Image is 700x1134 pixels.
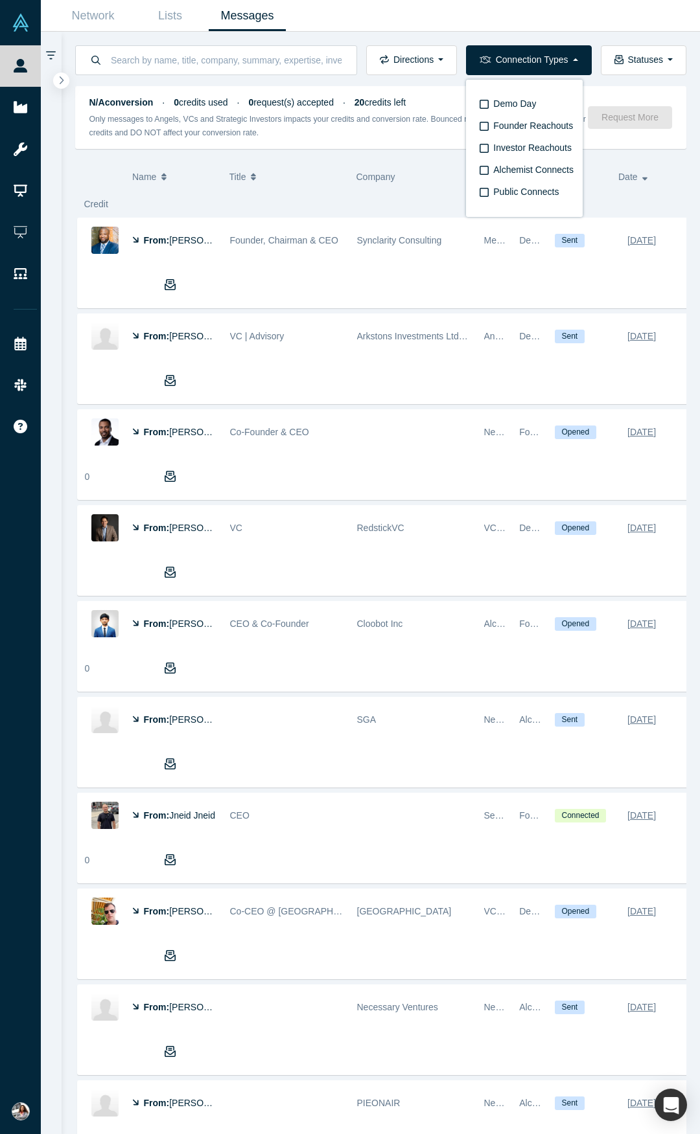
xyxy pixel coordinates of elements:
[555,713,585,727] span: Sent
[169,427,244,437] span: [PERSON_NAME]
[366,45,457,75] button: Directions
[484,1002,517,1012] span: Network
[229,163,343,190] button: Title
[627,613,656,635] div: [DATE]
[555,521,596,535] span: Opened
[627,421,656,444] div: [DATE]
[484,618,524,629] span: Alchemist
[229,163,246,190] span: Title
[144,810,170,821] strong: From:
[84,199,108,209] span: Credit
[356,172,395,182] span: Company
[110,45,343,75] input: Search by name, title, company, summary, expertise, investment criteria or topics of focus
[85,854,90,867] div: 0
[519,714,633,725] span: Alchemist Website: Connect
[357,235,442,245] span: Synclarity Consulting
[91,610,119,637] img: Tejasvin Srinivasan's Profile Image
[555,617,596,631] span: Opened
[144,427,170,437] strong: From:
[174,97,227,108] span: credits used
[519,331,601,341] span: Demo Day: Connect
[519,810,594,821] span: Founder Reachout
[493,120,573,131] span: Founder Reachouts
[144,331,170,341] strong: From:
[627,229,656,252] div: [DATE]
[601,45,686,75] button: Statuses
[169,618,244,629] span: [PERSON_NAME]
[555,425,596,439] span: Opened
[357,906,452,916] span: [GEOGRAPHIC_DATA]
[91,514,119,541] img: Shane Larisey's Profile Image
[555,905,596,918] span: Opened
[230,906,373,916] span: Co-CEO @ [GEOGRAPHIC_DATA]
[343,97,345,108] span: ·
[230,810,250,821] span: CEO
[169,1002,244,1012] span: [PERSON_NAME]
[555,1001,585,1014] span: Sent
[12,1102,30,1120] img: Martha Montoya's Account
[169,1098,244,1108] span: [PERSON_NAME]
[174,97,179,108] strong: 0
[484,810,551,821] span: Service Provider
[144,523,170,533] strong: From:
[91,1089,119,1117] img: Charles Zuo's Profile Image
[12,14,30,32] img: Alchemist Vault Logo
[91,418,119,446] img: Craig Vincent's Profile Image
[144,618,170,629] strong: From:
[484,1098,517,1108] span: Network
[169,523,244,533] span: [PERSON_NAME]
[357,331,551,341] span: Arkstons Investments Ltd & Arkstons Capital Ltd
[357,1098,401,1108] span: PIEONAIR
[627,996,656,1019] div: [DATE]
[357,714,377,725] span: SGA
[493,98,536,109] span: Demo Day
[169,331,244,341] span: [PERSON_NAME]
[555,809,606,822] span: Connected
[555,234,585,247] span: Sent
[91,227,119,254] img: Jonathan Krause's Profile Image
[493,164,574,175] span: Alchemist Connects
[144,714,170,725] strong: From:
[519,235,601,245] span: Demo Day: Connect
[89,97,154,108] strong: N/A conversion
[237,97,240,108] span: ·
[555,1096,585,1110] span: Sent
[169,906,244,916] span: [PERSON_NAME]
[484,714,517,725] span: Network
[91,706,119,733] img: Aliia Dilshodova's Profile Image
[89,115,586,137] small: Only messages to Angels, VCs and Strategic Investors impacts your credits and conversion rate. Bo...
[169,810,215,821] span: Jneid Jneid
[132,1,209,31] a: Lists
[230,235,338,245] span: Founder, Chairman & CEO
[132,163,216,190] button: Name
[357,1002,438,1012] span: Necessary Ventures
[519,523,587,533] span: Demo Day: Meet
[144,906,170,916] strong: From:
[519,427,594,437] span: Founder Reachout
[484,523,634,533] span: VC, Lecturer, Freelancer / Consultant
[230,523,242,533] span: VC
[493,142,572,153] span: Investor Reachouts
[627,709,656,731] div: [DATE]
[85,662,90,675] div: 0
[627,804,656,827] div: [DATE]
[355,97,365,108] strong: 20
[248,97,334,108] span: request(s) accepted
[132,163,156,190] span: Name
[466,45,591,75] button: Connection Types
[248,97,253,108] strong: 0
[519,1098,633,1108] span: Alchemist Website: Connect
[484,427,517,437] span: Network
[91,323,119,350] img: Binesh Balan's Profile Image
[618,163,638,190] span: Date
[230,618,309,629] span: CEO & Co-Founder
[519,1002,633,1012] span: Alchemist Website: Connect
[357,618,403,629] span: Cloobot Inc
[627,517,656,539] div: [DATE]
[627,900,656,923] div: [DATE]
[85,470,90,484] div: 0
[91,802,119,829] img: Jneid Jneid's Profile Image
[519,906,601,916] span: Demo Day: Connect
[144,1098,170,1108] strong: From:
[230,427,309,437] span: Co-Founder & CEO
